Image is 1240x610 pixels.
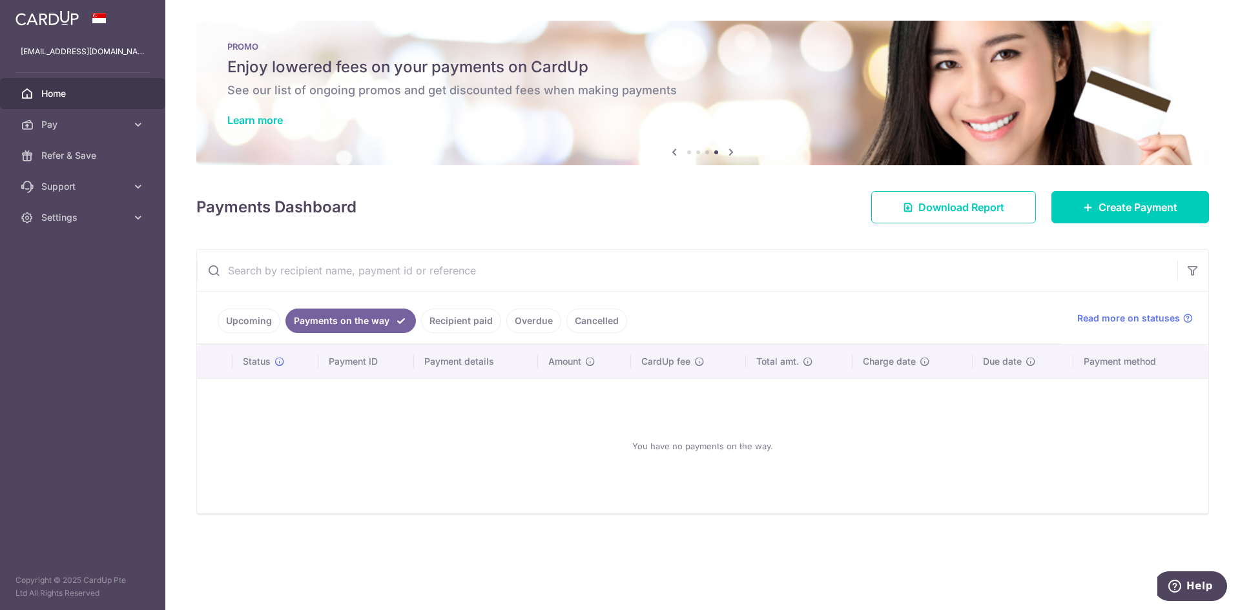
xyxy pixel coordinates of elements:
[756,355,799,368] span: Total amt.
[196,196,356,219] h4: Payments Dashboard
[243,355,271,368] span: Status
[1073,345,1208,378] th: Payment method
[15,10,79,26] img: CardUp
[218,309,280,333] a: Upcoming
[196,21,1209,165] img: Latest Promos banner
[863,355,916,368] span: Charge date
[212,389,1193,503] div: You have no payments on the way.
[1077,312,1193,325] a: Read more on statuses
[318,345,414,378] th: Payment ID
[41,180,127,193] span: Support
[41,149,127,162] span: Refer & Save
[641,355,690,368] span: CardUp fee
[414,345,538,378] th: Payment details
[871,191,1036,223] a: Download Report
[41,211,127,224] span: Settings
[1099,199,1177,215] span: Create Payment
[227,57,1178,77] h5: Enjoy lowered fees on your payments on CardUp
[21,45,145,58] p: [EMAIL_ADDRESS][DOMAIN_NAME]
[421,309,501,333] a: Recipient paid
[197,250,1177,291] input: Search by recipient name, payment id or reference
[983,355,1022,368] span: Due date
[918,199,1004,215] span: Download Report
[41,118,127,131] span: Pay
[41,87,127,100] span: Home
[285,309,416,333] a: Payments on the way
[1157,571,1227,604] iframe: Opens a widget where you can find more information
[548,355,581,368] span: Amount
[1051,191,1209,223] a: Create Payment
[227,41,1178,52] p: PROMO
[566,309,627,333] a: Cancelled
[506,309,561,333] a: Overdue
[227,83,1178,98] h6: See our list of ongoing promos and get discounted fees when making payments
[1077,312,1180,325] span: Read more on statuses
[227,114,283,127] a: Learn more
